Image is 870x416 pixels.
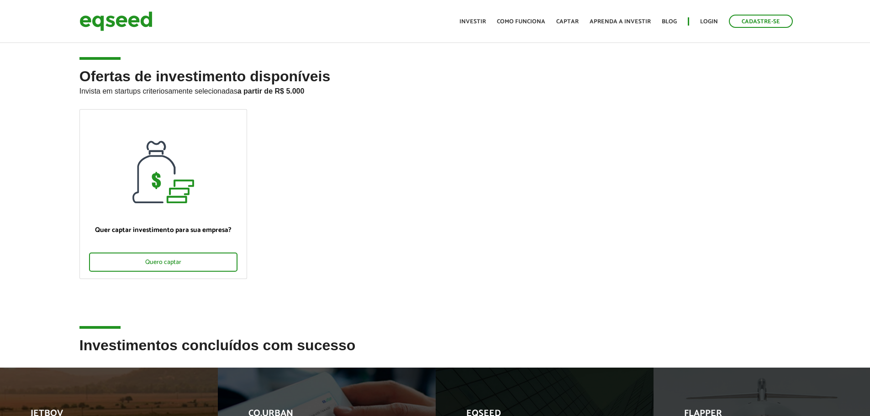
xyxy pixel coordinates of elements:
a: Captar [556,19,579,25]
h2: Investimentos concluídos com sucesso [79,337,791,367]
strong: a partir de R$ 5.000 [237,87,305,95]
p: Quer captar investimento para sua empresa? [89,226,237,234]
img: EqSeed [79,9,153,33]
a: Cadastre-se [729,15,793,28]
div: Quero captar [89,253,237,272]
a: Login [700,19,718,25]
a: Aprenda a investir [590,19,651,25]
p: Invista em startups criteriosamente selecionadas [79,84,791,95]
a: Como funciona [497,19,545,25]
a: Investir [459,19,486,25]
h2: Ofertas de investimento disponíveis [79,68,791,109]
a: Quer captar investimento para sua empresa? Quero captar [79,109,247,279]
a: Blog [662,19,677,25]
